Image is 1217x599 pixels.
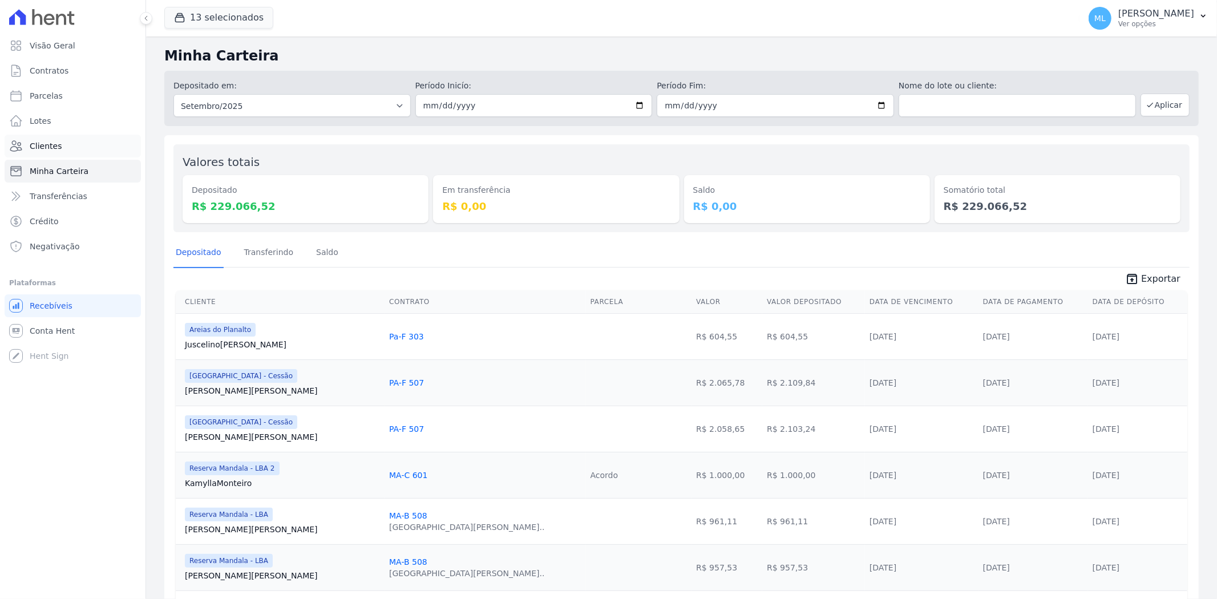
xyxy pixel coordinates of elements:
span: Areias do Planalto [185,323,256,337]
td: R$ 961,11 [692,498,762,544]
a: Acordo [591,471,618,480]
a: [DATE] [1093,471,1119,480]
a: [PERSON_NAME][PERSON_NAME] [185,431,380,443]
th: Valor [692,290,762,314]
a: PA-F 507 [389,424,424,434]
a: Minha Carteira [5,160,141,183]
span: Clientes [30,140,62,152]
label: Depositado em: [173,81,237,90]
a: Crédito [5,210,141,233]
a: PA-F 507 [389,378,424,387]
span: [GEOGRAPHIC_DATA] - Cessão [185,369,297,383]
span: Negativação [30,241,80,252]
a: Parcelas [5,84,141,107]
a: [DATE] [983,471,1010,480]
span: Recebíveis [30,300,72,311]
th: Parcela [586,290,692,314]
th: Cliente [176,290,385,314]
label: Nome do lote ou cliente: [899,80,1136,92]
td: R$ 604,55 [692,313,762,359]
span: Lotes [30,115,51,127]
a: [DATE] [983,563,1010,572]
span: Contratos [30,65,68,76]
div: [GEOGRAPHIC_DATA][PERSON_NAME].. [389,521,544,533]
td: R$ 957,53 [762,544,865,590]
a: Transferências [5,185,141,208]
div: [GEOGRAPHIC_DATA][PERSON_NAME].. [389,568,544,579]
a: MA-B 508 [389,557,427,566]
dd: R$ 0,00 [693,199,921,214]
td: R$ 1.000,00 [692,452,762,498]
dt: Saldo [693,184,921,196]
a: Contratos [5,59,141,82]
td: R$ 2.065,78 [692,359,762,406]
dt: Em transferência [442,184,670,196]
span: Crédito [30,216,59,227]
th: Data de Pagamento [979,290,1088,314]
th: Valor Depositado [762,290,865,314]
a: Lotes [5,110,141,132]
span: [GEOGRAPHIC_DATA] - Cessão [185,415,297,429]
td: R$ 957,53 [692,544,762,590]
a: Juscelino[PERSON_NAME] [185,339,380,350]
span: Parcelas [30,90,63,102]
dd: R$ 0,00 [442,199,670,214]
div: Plataformas [9,276,136,290]
a: [DATE] [1093,332,1119,341]
a: [DATE] [1093,517,1119,526]
td: R$ 604,55 [762,313,865,359]
a: Visão Geral [5,34,141,57]
span: ML [1094,14,1106,22]
a: unarchive Exportar [1116,272,1190,288]
span: Conta Hent [30,325,75,337]
a: [DATE] [1093,563,1119,572]
a: Saldo [314,238,341,268]
td: R$ 2.103,24 [762,406,865,452]
a: MA-B 508 [389,511,427,520]
a: [PERSON_NAME][PERSON_NAME] [185,524,380,535]
td: R$ 2.058,65 [692,406,762,452]
td: R$ 2.109,84 [762,359,865,406]
span: Reserva Mandala - LBA [185,554,273,568]
a: [DATE] [870,517,896,526]
span: Reserva Mandala - LBA 2 [185,462,280,475]
i: unarchive [1125,272,1139,286]
a: [DATE] [870,471,896,480]
a: Conta Hent [5,319,141,342]
a: [DATE] [870,332,896,341]
label: Período Fim: [657,80,894,92]
a: [DATE] [870,378,896,387]
td: R$ 961,11 [762,498,865,544]
dt: Depositado [192,184,419,196]
a: MA-C 601 [389,471,427,480]
td: R$ 1.000,00 [762,452,865,498]
a: [DATE] [983,378,1010,387]
a: Pa-F 303 [389,332,424,341]
dt: Somatório total [944,184,1171,196]
a: KamyllaMonteiro [185,477,380,489]
button: ML [PERSON_NAME] Ver opções [1079,2,1217,34]
span: Reserva Mandala - LBA [185,508,273,521]
a: [DATE] [870,424,896,434]
th: Contrato [385,290,586,314]
th: Data de Vencimento [865,290,979,314]
a: [DATE] [983,332,1010,341]
label: Valores totais [183,155,260,169]
a: [DATE] [1093,424,1119,434]
h2: Minha Carteira [164,46,1199,66]
a: [DATE] [983,424,1010,434]
button: Aplicar [1141,94,1190,116]
span: Exportar [1141,272,1180,286]
label: Período Inicío: [415,80,653,92]
a: [DATE] [983,517,1010,526]
th: Data de Depósito [1088,290,1187,314]
a: [PERSON_NAME][PERSON_NAME] [185,385,380,396]
span: Visão Geral [30,40,75,51]
span: Minha Carteira [30,165,88,177]
dd: R$ 229.066,52 [944,199,1171,214]
a: [DATE] [1093,378,1119,387]
a: Depositado [173,238,224,268]
a: Negativação [5,235,141,258]
dd: R$ 229.066,52 [192,199,419,214]
span: Transferências [30,191,87,202]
